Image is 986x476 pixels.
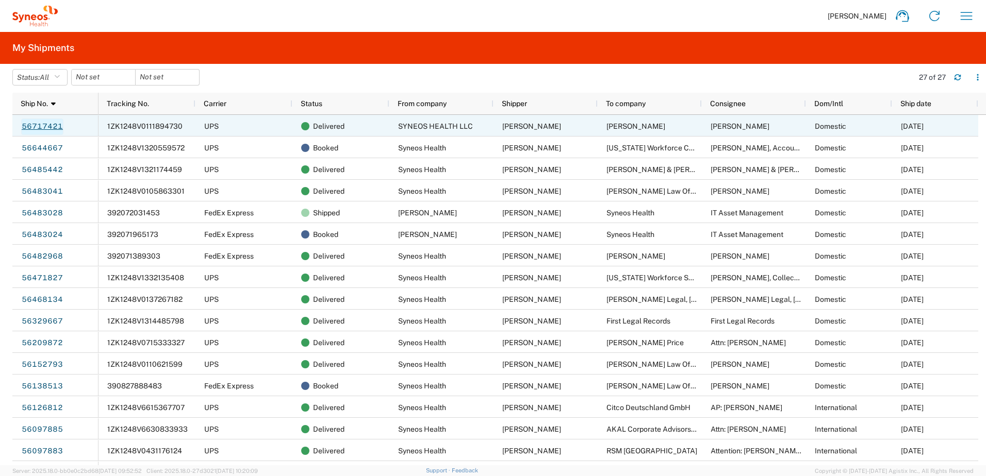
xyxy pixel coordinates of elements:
span: 1ZK1248V1320559572 [107,144,185,152]
a: 56644667 [21,140,63,157]
span: Delivered [313,353,344,375]
span: SYNEOS HEALTH LLC [398,122,473,130]
span: Schenck Price [606,338,684,347]
span: 07/08/2025 [901,403,924,412]
span: 08/13/2025 [901,252,924,260]
span: Syneos Health [398,403,446,412]
span: Enakshi Dasgupta [398,209,457,217]
span: Mikhail Safranovitch [606,122,665,130]
span: IT Asset Management [711,230,783,239]
a: 56097885 [21,421,63,438]
span: Melissa Hill [502,165,561,174]
span: UPS [204,425,219,433]
span: 07/15/2025 [901,360,924,368]
span: Melissa Hill [502,274,561,282]
span: Syneos Health [398,252,446,260]
span: Delivered [313,397,344,418]
span: Server: 2025.18.0-bb0e0c2bd68 [12,468,142,474]
span: 08/13/2025 [901,165,924,174]
span: Booked [313,224,338,245]
span: 392071389303 [107,252,160,260]
span: UPS [204,295,219,303]
span: 08/12/2025 [901,274,924,282]
span: 1ZK1248V0431176124 [107,447,182,455]
span: 08/13/2025 [901,230,924,239]
span: To company [606,99,646,108]
span: Melissa Hill [502,144,561,152]
span: Client: 2025.18.0-27d3021 [146,468,258,474]
span: 1ZK1248V0111894730 [107,122,183,130]
a: 56483024 [21,227,63,243]
span: 1ZK1248V1332135408 [107,274,184,282]
span: Domestic [815,165,846,174]
span: Texas Workforce Commission [606,144,724,152]
span: Melissa Hill [502,317,561,325]
span: Domestic [815,360,846,368]
a: 56485442 [21,162,63,178]
span: 1ZK1248V6630833933 [107,425,188,433]
span: Enakshi Dasgupta [711,252,769,260]
span: Melissa Hill [502,187,561,195]
span: Domestic [815,122,846,130]
a: Support [426,467,452,473]
span: Jonathan Walters [711,360,769,368]
div: 27 of 27 [919,73,946,82]
span: Domestic [815,187,846,195]
span: From company [398,99,447,108]
span: [DATE] 09:52:52 [98,468,142,474]
span: International [815,425,857,433]
span: UPS [204,338,219,347]
a: 56138513 [21,378,63,395]
span: UPS [204,274,219,282]
span: Jonathan Walters [711,382,769,390]
span: Walters Law Office [606,360,703,368]
span: Melissa Hill [502,122,561,130]
span: Richard Cellar Legal, PA [711,295,867,303]
span: Copyright © [DATE]-[DATE] Agistix Inc., All Rights Reserved [815,466,974,475]
span: Tracking No. [107,99,149,108]
a: 56482968 [21,248,63,265]
span: 392071965173 [107,230,158,239]
a: 56329667 [21,313,63,330]
span: Walters Law Office [606,382,703,390]
span: Syneos Health [398,338,446,347]
span: Syneos Health [398,274,446,282]
a: 56209872 [21,335,63,351]
span: 07/29/2025 [901,317,924,325]
span: UPS [204,403,219,412]
span: 392072031453 [107,209,160,217]
span: Syneos Health [398,382,446,390]
span: Delivered [313,310,344,332]
span: Ship date [900,99,931,108]
span: 1ZK1248V6615367707 [107,403,185,412]
span: First Legal Records [711,317,775,325]
span: Enakshi Dasgupta [502,209,561,217]
span: International [815,403,857,412]
span: 1ZK1248V1321174459 [107,165,182,174]
span: Enakshi Dasgupta [398,230,457,239]
span: All [40,73,49,81]
span: Dom/Intl [814,99,843,108]
span: UPS [204,165,219,174]
span: Cromer Babb & Porter [711,165,836,174]
a: 56468134 [21,292,63,308]
span: 08/28/2025 [901,144,924,152]
span: Attention: Izham Hanafi [711,447,802,455]
span: Domestic [815,338,846,347]
span: UPS [204,317,219,325]
span: Syneos Health [398,187,446,195]
a: 56152793 [21,356,63,373]
span: Jonathan Walters [711,187,769,195]
span: 07/16/2025 [901,338,924,347]
a: Feedback [452,467,478,473]
span: UPS [204,122,219,130]
span: Melissa Hill [502,338,561,347]
a: 56483041 [21,183,63,200]
span: Melissa Hill [502,447,561,455]
span: 1ZK1248V1314485798 [107,317,184,325]
span: Syneos Health [398,360,446,368]
span: Richard Cellar Legal, PA [606,295,763,303]
span: Delivered [313,440,344,462]
span: Delivered [313,115,344,137]
a: 56717421 [21,118,63,135]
